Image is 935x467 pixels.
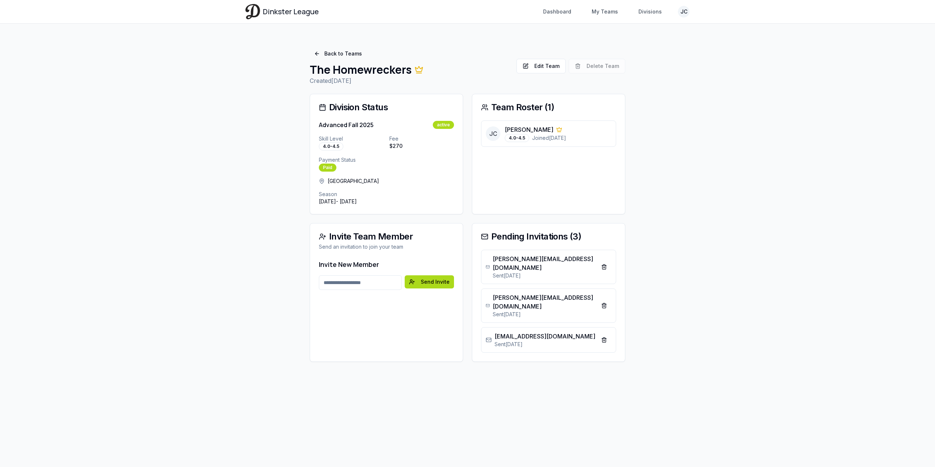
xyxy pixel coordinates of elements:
div: Send an invitation to join your team [319,243,454,250]
a: Divisions [634,5,666,18]
p: [DATE] - [DATE] [319,198,454,205]
button: Edit Team [516,59,566,73]
p: Created [DATE] [310,76,511,85]
div: Division Status [319,103,454,112]
p: Sent [DATE] [493,311,597,318]
p: [PERSON_NAME][EMAIL_ADDRESS][DOMAIN_NAME] [493,293,597,311]
p: Sent [DATE] [495,341,595,348]
div: Paid [319,164,336,172]
h1: The Homewreckers [310,63,511,76]
button: JC [678,6,690,18]
iframe: chat widget [901,434,924,456]
a: Dashboard [539,5,576,18]
img: Dinkster [245,4,260,19]
a: Back to Teams [310,47,366,60]
a: Dinkster League [245,4,319,19]
h3: Advanced Fall 2025 [319,120,374,129]
p: Skill Level [319,135,383,142]
p: Fee [389,135,454,142]
button: Send Invite [405,275,454,288]
p: [PERSON_NAME] [505,125,553,134]
p: Sent [DATE] [493,272,597,279]
a: My Teams [587,5,622,18]
span: JC [486,126,500,141]
p: Season [319,191,454,198]
div: Team Roster ( 1 ) [481,103,616,112]
div: Pending Invitations ( 3 ) [481,232,616,241]
div: active [433,121,454,129]
h3: Invite New Member [319,259,454,269]
div: 4.0-4.5 [319,142,343,150]
p: Payment Status [319,156,454,164]
p: [PERSON_NAME][EMAIL_ADDRESS][DOMAIN_NAME] [493,254,597,272]
p: $ 270 [389,142,454,150]
span: [GEOGRAPHIC_DATA] [328,177,379,185]
span: Dinkster League [263,7,319,17]
span: Joined [DATE] [532,134,566,142]
p: [EMAIL_ADDRESS][DOMAIN_NAME] [495,332,595,341]
div: 4.0-4.5 [505,134,529,142]
div: Invite Team Member [319,232,454,241]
